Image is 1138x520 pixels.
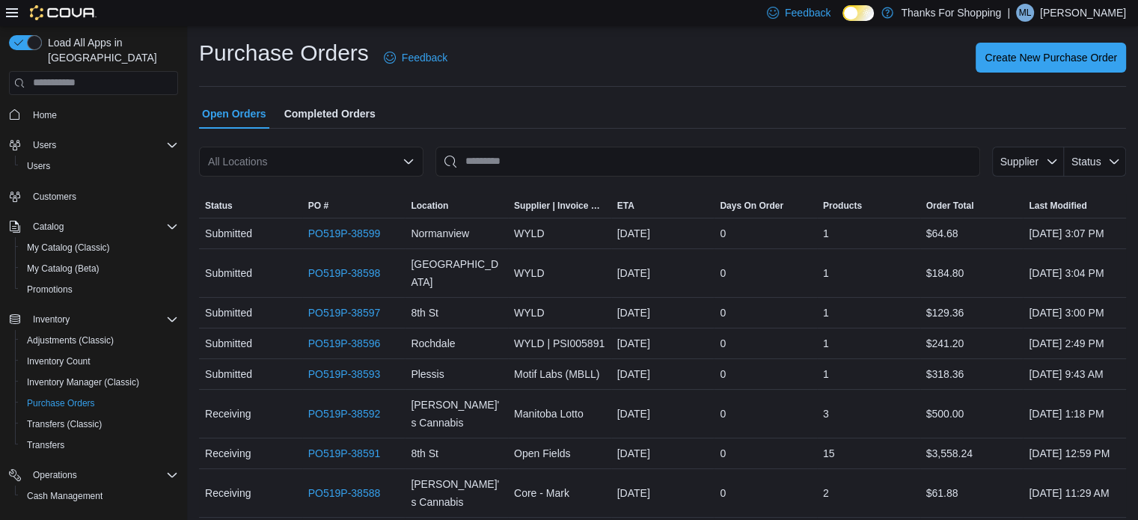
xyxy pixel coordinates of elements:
span: Submitted [205,304,252,322]
button: Order Total [920,194,1024,218]
a: Users [21,157,56,175]
a: Customers [27,188,82,206]
a: PO519P-38596 [308,334,381,352]
a: Adjustments (Classic) [21,331,120,349]
button: Inventory [3,309,184,330]
div: Manitoba Lotto [508,399,611,429]
button: Cash Management [15,486,184,507]
div: [DATE] 1:18 PM [1023,399,1126,429]
span: Supplier | Invoice Number [514,200,605,212]
button: PO # [302,194,406,218]
span: ETA [617,200,634,212]
div: Motif Labs (MBLL) [508,359,611,389]
span: Cash Management [27,490,103,502]
span: Order Total [926,200,974,212]
img: Cova [30,5,97,20]
span: Create New Purchase Order [985,50,1117,65]
span: Submitted [205,264,252,282]
span: Load All Apps in [GEOGRAPHIC_DATA] [42,35,178,65]
span: Inventory [27,311,178,328]
button: Promotions [15,279,184,300]
a: PO519P-38599 [308,224,381,242]
button: Purchase Orders [15,393,184,414]
div: [DATE] [611,298,715,328]
button: Users [3,135,184,156]
button: Home [3,104,184,126]
div: [DATE] [611,478,715,508]
span: 1 [823,334,829,352]
a: PO519P-38593 [308,365,381,383]
span: 0 [720,405,726,423]
a: My Catalog (Beta) [21,260,105,278]
span: 0 [720,484,726,502]
a: PO519P-38591 [308,444,381,462]
span: 0 [720,444,726,462]
a: PO519P-38598 [308,264,381,282]
span: [GEOGRAPHIC_DATA] [411,255,502,291]
span: My Catalog (Classic) [21,239,178,257]
span: Customers [27,187,178,206]
span: ML [1019,4,1032,22]
span: Adjustments (Classic) [27,334,114,346]
p: | [1007,4,1010,22]
div: [DATE] 12:59 PM [1023,438,1126,468]
a: Home [27,106,63,124]
span: 3 [823,405,829,423]
a: Purchase Orders [21,394,101,412]
button: Days On Order [714,194,817,218]
span: Promotions [21,281,178,299]
span: 0 [720,224,726,242]
span: Inventory Count [27,355,91,367]
span: Products [823,200,862,212]
span: Transfers [21,436,178,454]
div: $64.68 [920,218,1024,248]
button: Transfers [15,435,184,456]
button: Users [15,156,184,177]
div: [DATE] 11:29 AM [1023,478,1126,508]
span: Submitted [205,334,252,352]
span: Home [33,109,57,121]
div: [DATE] 3:07 PM [1023,218,1126,248]
div: [DATE] [611,399,715,429]
span: 1 [823,365,829,383]
input: This is a search bar. After typing your query, hit enter to filter the results lower in the page. [435,147,980,177]
button: Status [1064,147,1126,177]
span: Customers [33,191,76,203]
span: Home [27,105,178,124]
span: Users [21,157,178,175]
button: Location [405,194,508,218]
button: Status [199,194,302,218]
span: 2 [823,484,829,502]
button: Supplier | Invoice Number [508,194,611,218]
div: [DATE] [611,218,715,248]
h1: Purchase Orders [199,38,369,68]
span: Purchase Orders [27,397,95,409]
span: Rochdale [411,334,455,352]
a: Inventory Count [21,352,97,370]
a: PO519P-38597 [308,304,381,322]
button: Operations [27,466,83,484]
input: Dark Mode [842,5,874,21]
span: [PERSON_NAME]'s Cannabis [411,475,502,511]
span: Transfers (Classic) [27,418,102,430]
span: 8th St [411,444,438,462]
span: Location [411,200,448,212]
div: [DATE] [611,438,715,468]
div: $3,558.24 [920,438,1024,468]
div: Mike Lysack [1016,4,1034,22]
div: [DATE] 2:49 PM [1023,328,1126,358]
div: WYLD | PSI005891 [508,328,611,358]
div: [DATE] 3:04 PM [1023,258,1126,288]
span: Operations [33,469,77,481]
div: $61.88 [920,478,1024,508]
div: [DATE] 9:43 AM [1023,359,1126,389]
span: Adjustments (Classic) [21,331,178,349]
button: My Catalog (Beta) [15,258,184,279]
div: WYLD [508,298,611,328]
span: 0 [720,334,726,352]
span: Receiving [205,484,251,502]
span: Feedback [785,5,830,20]
span: Status [1071,156,1101,168]
span: Plessis [411,365,444,383]
span: Normanview [411,224,469,242]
